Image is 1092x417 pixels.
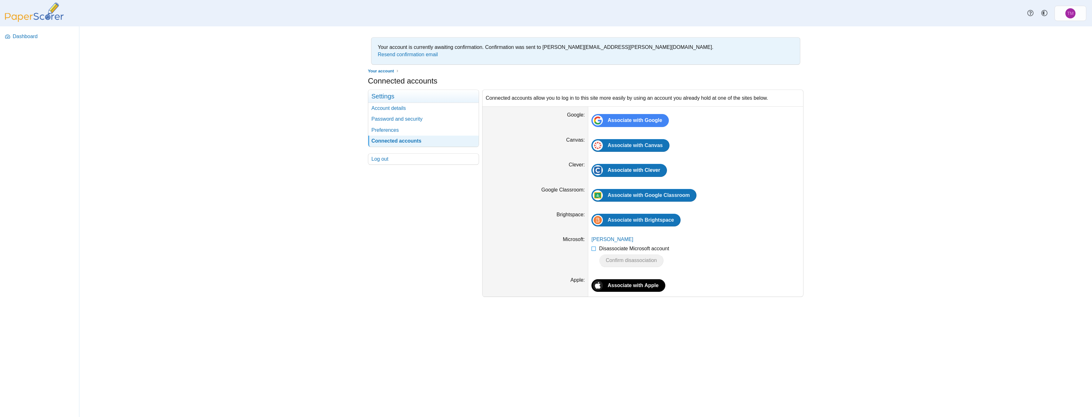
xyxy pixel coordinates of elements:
[368,125,479,136] a: Preferences
[591,237,633,242] a: [PERSON_NAME]
[566,137,585,143] label: Canvas
[606,258,657,263] span: Confirm disassociation
[3,29,77,44] a: Dashboard
[591,114,669,127] a: Associate with Google
[483,90,803,106] div: Connected accounts allow you to log in to this site more easily by using an account you already h...
[541,187,585,192] label: Google Classroom
[569,162,585,167] label: Clever
[591,279,665,292] a: Associate with Apple
[378,52,438,57] a: Resend confirmation email
[368,136,479,146] a: Connected accounts
[608,283,658,288] span: Associate with Apple
[591,189,696,202] a: Associate with Google Classroom
[556,212,585,217] label: Brightspace
[368,154,479,165] a: Log out
[608,167,660,173] span: Associate with Clever
[368,76,437,86] h1: Connected accounts
[368,103,479,114] a: Account details
[366,67,396,75] a: Your account
[13,33,75,40] span: Dashboard
[599,246,669,251] span: Disassociate Microsoft account
[375,41,797,61] div: Your account is currently awaiting confirmation. Confirmation was sent to [PERSON_NAME][EMAIL_ADD...
[368,90,479,103] h3: Settings
[1065,8,1075,18] span: Tina Meier
[1055,6,1086,21] a: Tina Meier
[1067,11,1074,16] span: Tina Meier
[567,112,585,118] label: Google
[563,237,585,242] label: Microsoft
[3,17,66,23] a: PaperScorer
[591,139,669,152] a: Associate with Canvas
[608,118,662,123] span: Associate with Google
[608,143,663,148] span: Associate with Canvas
[3,3,66,22] img: PaperScorer
[608,192,690,198] span: Associate with Google Classroom
[608,217,674,223] span: Associate with Brightspace
[591,164,667,177] a: Associate with Clever
[599,254,663,267] button: Confirm disassociation
[368,114,479,124] a: Password and security
[570,277,585,283] label: Apple
[591,214,681,226] a: Associate with Brightspace
[368,69,394,73] span: Your account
